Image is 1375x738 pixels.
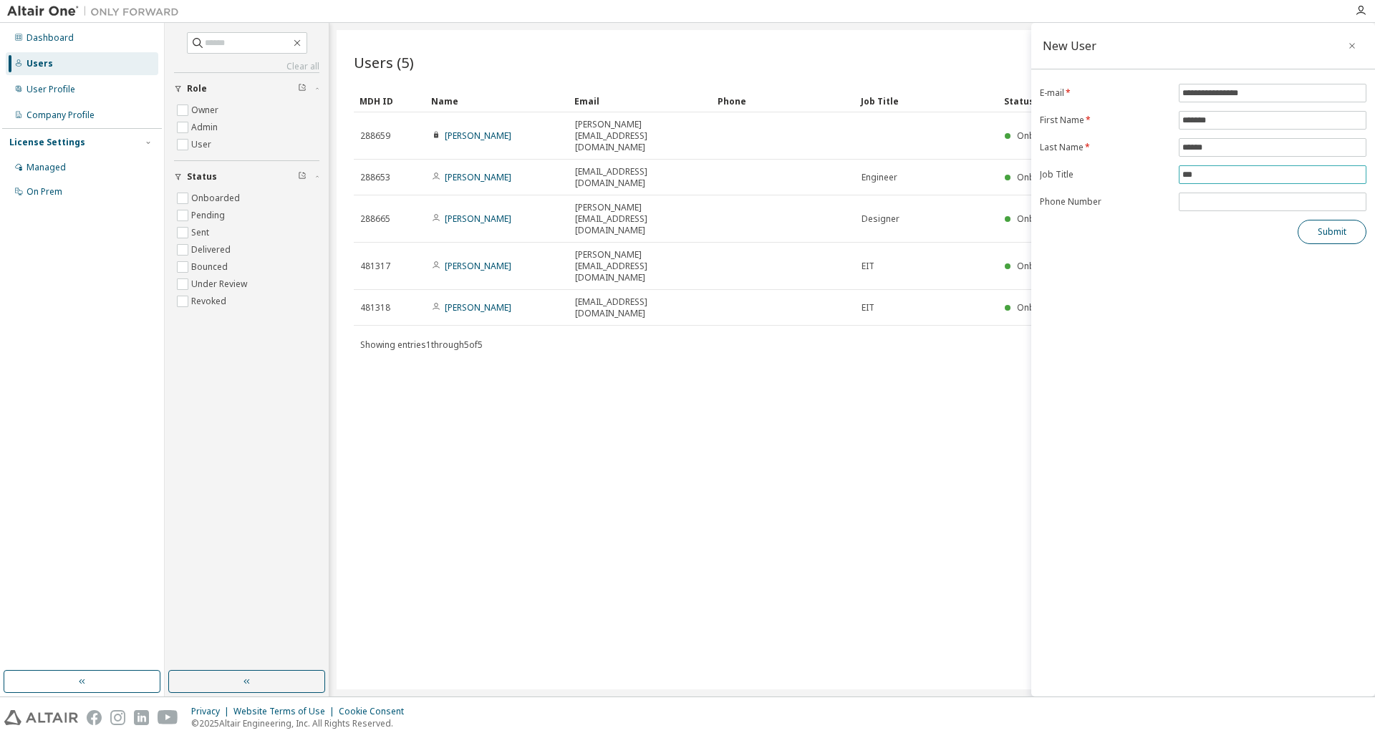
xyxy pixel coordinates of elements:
a: [PERSON_NAME] [445,130,511,142]
span: Onboarded [1017,171,1066,183]
div: Dashboard [26,32,74,44]
img: youtube.svg [158,710,178,725]
div: Cookie Consent [339,706,412,717]
span: Users (5) [354,52,414,72]
div: MDH ID [360,89,420,112]
a: [PERSON_NAME] [445,260,511,272]
div: User Profile [26,84,75,95]
label: Last Name [1040,142,1170,153]
label: Phone Number [1040,196,1170,208]
p: © 2025 Altair Engineering, Inc. All Rights Reserved. [191,717,412,729]
span: [EMAIL_ADDRESS][DOMAIN_NAME] [575,296,705,319]
label: Bounced [191,258,231,276]
label: Onboarded [191,190,243,207]
div: New User [1043,40,1096,52]
a: Clear all [174,61,319,72]
div: License Settings [9,137,85,148]
span: Onboarded [1017,213,1066,225]
span: [EMAIL_ADDRESS][DOMAIN_NAME] [575,166,705,189]
span: [PERSON_NAME][EMAIL_ADDRESS][DOMAIN_NAME] [575,119,705,153]
span: Status [187,171,217,183]
div: Privacy [191,706,233,717]
label: Under Review [191,276,250,293]
span: Onboarded [1017,130,1066,142]
span: [PERSON_NAME][EMAIL_ADDRESS][DOMAIN_NAME] [575,249,705,283]
label: Job Title [1040,169,1170,180]
div: Users [26,58,53,69]
div: Phone [718,89,849,112]
label: Sent [191,224,212,241]
div: Company Profile [26,110,95,121]
img: facebook.svg [87,710,102,725]
span: EIT [862,302,874,314]
span: 288653 [360,172,390,183]
div: On Prem [26,186,62,198]
span: Clear filter [298,171,307,183]
label: Revoked [191,293,229,310]
a: [PERSON_NAME] [445,301,511,314]
span: Onboarded [1017,301,1066,314]
button: Submit [1298,220,1366,244]
label: Owner [191,102,221,119]
span: Onboarded [1017,260,1066,272]
span: [PERSON_NAME][EMAIL_ADDRESS][DOMAIN_NAME] [575,202,705,236]
div: Website Terms of Use [233,706,339,717]
span: Engineer [862,172,897,183]
a: [PERSON_NAME] [445,213,511,225]
a: [PERSON_NAME] [445,171,511,183]
div: Job Title [861,89,993,112]
span: 481317 [360,261,390,272]
span: 288665 [360,213,390,225]
span: Showing entries 1 through 5 of 5 [360,339,483,351]
label: User [191,136,214,153]
div: Managed [26,162,66,173]
span: Clear filter [298,83,307,94]
div: Email [574,89,706,112]
span: EIT [862,261,874,272]
div: Status [1004,89,1276,112]
span: Designer [862,213,899,225]
span: 481318 [360,302,390,314]
label: Pending [191,207,228,224]
label: First Name [1040,115,1170,126]
button: Status [174,161,319,193]
img: linkedin.svg [134,710,149,725]
span: 288659 [360,130,390,142]
label: Delivered [191,241,233,258]
img: instagram.svg [110,710,125,725]
label: Admin [191,119,221,136]
span: Role [187,83,207,94]
div: Name [431,89,563,112]
button: Role [174,73,319,105]
img: altair_logo.svg [4,710,78,725]
img: Altair One [7,4,186,19]
label: E-mail [1040,87,1170,99]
